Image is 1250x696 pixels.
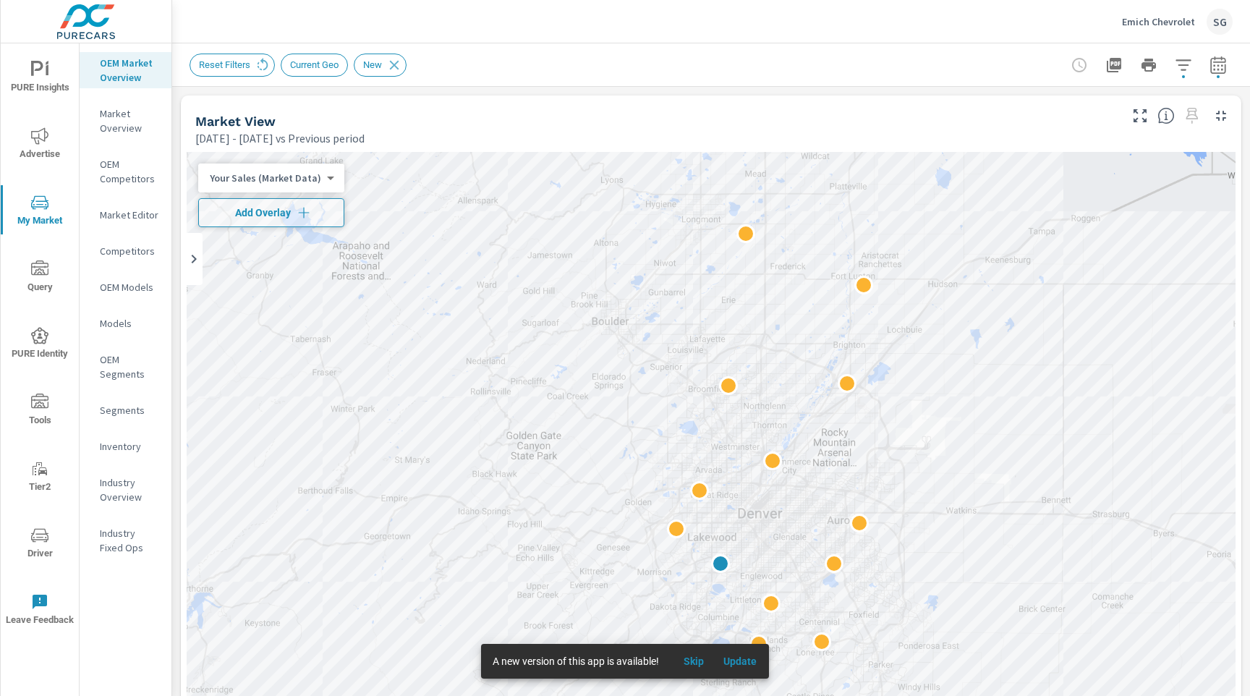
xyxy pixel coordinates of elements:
p: Your Sales (Market Data) [210,171,321,184]
span: Update [723,655,757,668]
p: Segments [100,403,160,417]
div: Industry Fixed Ops [80,522,171,559]
div: Market Overview [80,103,171,139]
span: Leave Feedback [5,593,75,629]
div: OEM Competitors [80,153,171,190]
div: Inventory [80,436,171,457]
p: Inventory [100,439,160,454]
button: Apply Filters [1169,51,1198,80]
div: SG [1207,9,1233,35]
div: Segments [80,399,171,421]
p: Industry Overview [100,475,160,504]
span: Query [5,260,75,296]
button: "Export Report to PDF" [1100,51,1128,80]
button: Make Fullscreen [1128,104,1152,127]
div: nav menu [1,43,79,642]
span: Tools [5,394,75,429]
p: OEM Segments [100,352,160,381]
div: Reset Filters [190,54,275,77]
button: Print Report [1134,51,1163,80]
span: My Market [5,194,75,229]
span: A new version of this app is available! [493,655,659,667]
button: Select Date Range [1204,51,1233,80]
div: OEM Models [80,276,171,298]
p: OEM Models [100,280,160,294]
div: OEM Segments [80,349,171,385]
button: Add Overlay [198,198,344,227]
div: New [354,54,407,77]
span: PURE Identity [5,327,75,362]
span: Skip [676,655,711,668]
p: Models [100,316,160,331]
div: Models [80,313,171,334]
button: Minimize Widget [1209,104,1233,127]
p: OEM Market Overview [100,56,160,85]
button: Skip [671,650,717,673]
span: Driver [5,527,75,562]
p: Industry Fixed Ops [100,526,160,555]
span: Select a preset date range to save this widget [1181,104,1204,127]
button: Update [717,650,763,673]
span: Tier2 [5,460,75,496]
span: New [354,59,391,70]
span: Reset Filters [190,59,259,70]
p: [DATE] - [DATE] vs Previous period [195,130,365,147]
div: Industry Overview [80,472,171,508]
div: OEM Market Overview [80,52,171,88]
span: Advertise [5,127,75,163]
span: Current Geo [281,59,347,70]
span: Find the biggest opportunities in your market for your inventory. Understand by postal code where... [1157,107,1175,124]
div: Your Sales (Market Data) [198,171,333,185]
p: Market Editor [100,208,160,222]
span: PURE Insights [5,61,75,96]
p: OEM Competitors [100,157,160,186]
p: Competitors [100,244,160,258]
span: Add Overlay [205,205,338,220]
div: Market Editor [80,204,171,226]
p: Market Overview [100,106,160,135]
h5: Market View [195,114,276,129]
p: Emich Chevrolet [1122,15,1195,28]
div: Competitors [80,240,171,262]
